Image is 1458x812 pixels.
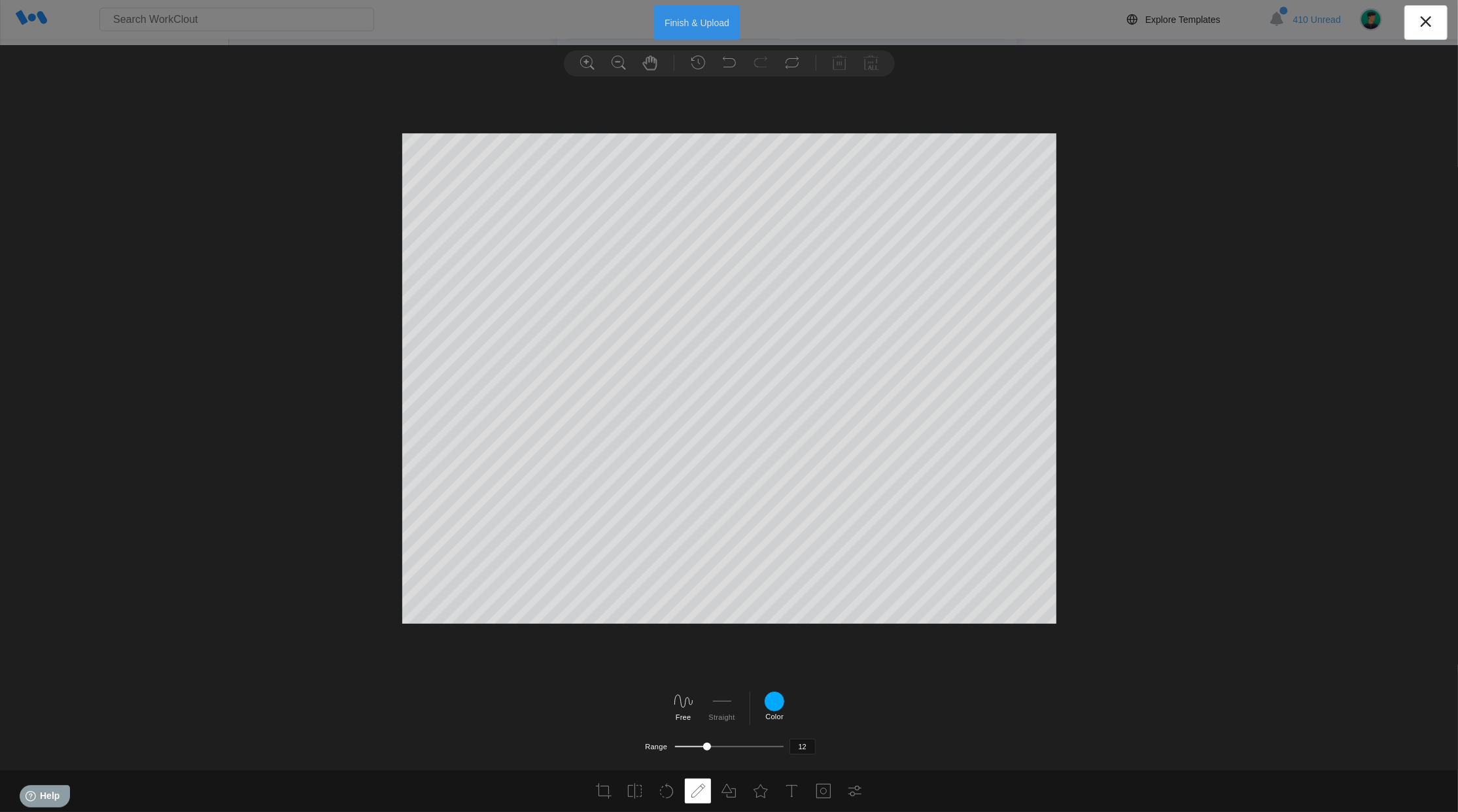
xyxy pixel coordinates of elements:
[764,691,785,720] div: Color
[645,743,667,751] label: Range
[708,713,735,721] label: Straight
[676,713,691,721] label: Free
[765,713,784,720] label: Color
[654,5,740,40] button: Finish & Upload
